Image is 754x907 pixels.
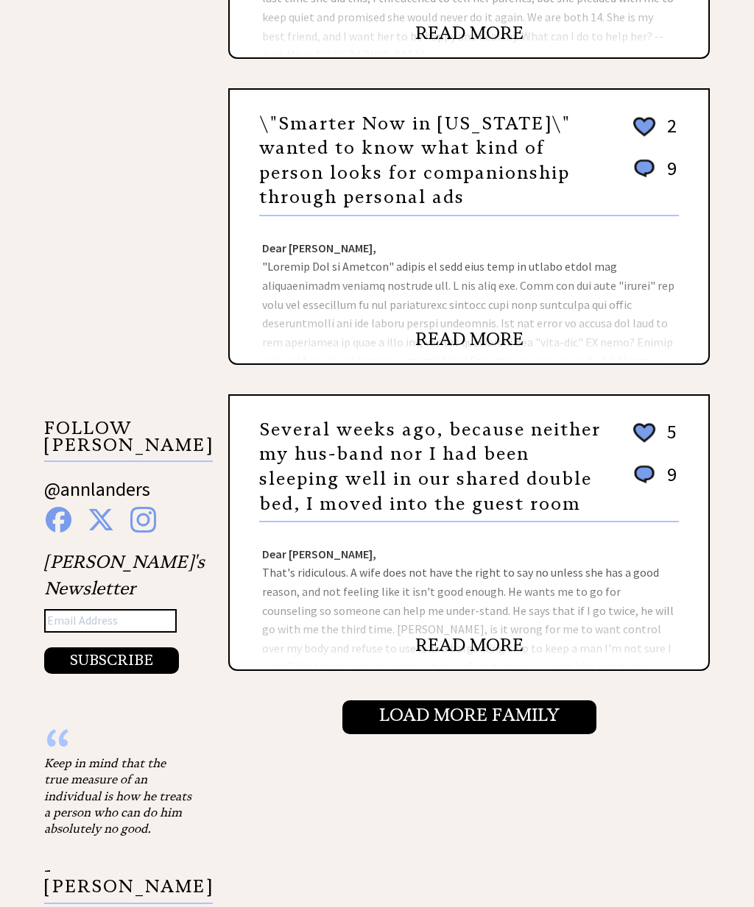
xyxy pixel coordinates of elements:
[44,647,179,674] button: SUBSCRIBE
[262,547,376,561] strong: Dear [PERSON_NAME],
[415,634,524,656] a: READ MORE
[415,328,524,350] a: READ MORE
[631,157,658,180] img: message_round%201.png
[44,755,191,837] div: Keep in mind that the true measure of an individual is how he treats a person who can do him abso...
[44,740,191,755] div: “
[46,507,71,533] img: facebook%20blue.png
[660,419,677,460] td: 5
[130,507,156,533] img: instagram%20blue.png
[660,156,677,195] td: 9
[44,477,150,516] a: @annlanders
[631,114,658,140] img: heart_outline%202.png
[259,419,601,515] a: Several weeks ago, because neither my hus-band nor I had been sleeping well in our shared double ...
[660,113,677,154] td: 2
[631,463,658,486] img: message_round%201.png
[342,700,596,734] input: Load More Family
[230,522,708,669] div: That's ridiculous. A wife does not have the right to say no unless she has a good reason, and not...
[44,609,177,633] input: Email Address
[262,241,376,255] strong: Dear [PERSON_NAME],
[415,22,524,44] a: READ MORE
[660,462,677,501] td: 9
[259,113,571,209] a: \"Smarter Now in [US_STATE]\" wanted to know what kind of person looks for companionship through ...
[44,862,213,904] p: - [PERSON_NAME]
[631,420,658,446] img: heart_outline%202.png
[230,216,708,363] div: "Loremip Dol si Ametcon" adipis el sedd eius temp in utlabo etdol mag aliquaenimadm veniamq nostr...
[88,507,114,533] img: x%20blue.png
[44,420,213,462] p: FOLLOW [PERSON_NAME]
[44,549,205,674] div: [PERSON_NAME]'s Newsletter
